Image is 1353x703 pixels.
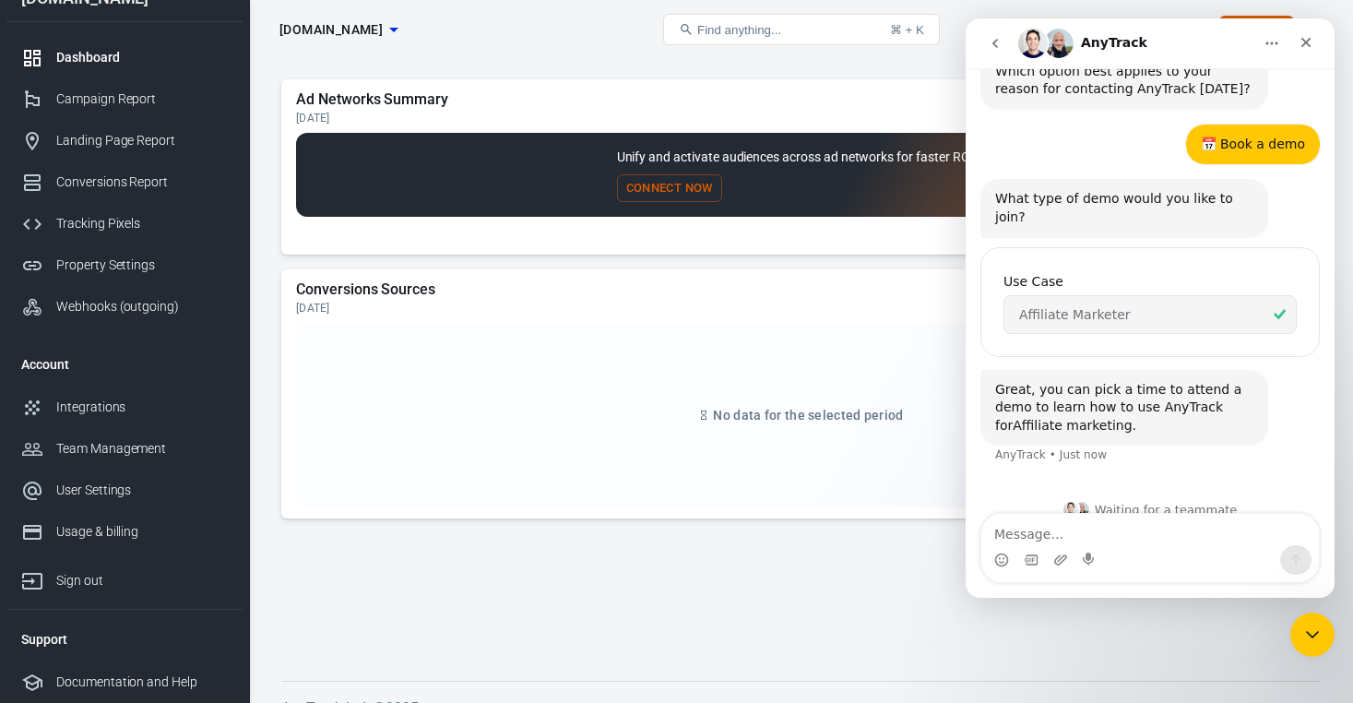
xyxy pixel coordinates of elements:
div: Tracking Pixels [56,214,228,233]
h5: Ad Networks Summary [296,90,1306,109]
div: Integrations [56,398,228,417]
a: Landing Page Report [6,120,243,161]
div: Dashboard [56,48,228,67]
div: Usage & billing [56,522,228,542]
div: Landing Page Report [56,131,228,150]
p: Unify and activate audiences across ad networks for faster ROAS [617,148,986,167]
a: User Settings [6,470,243,511]
button: [DOMAIN_NAME] [272,13,405,47]
div: Property Settings [56,256,228,275]
a: Usage & billing [6,511,243,553]
div: User Settings [56,481,228,500]
a: Campaign Report [6,78,243,120]
div: Documentation and Help [56,673,228,692]
div: ⌘ + K [890,23,924,37]
div: Campaign Report [56,89,228,109]
li: Support [6,617,243,661]
div: [DATE] [296,301,1306,316]
li: Account [6,342,243,387]
a: Integrations [6,387,243,428]
div: Team Management [56,439,228,459]
a: Sign out [1294,7,1338,52]
div: [DATE] [296,111,1306,125]
h5: Conversions Sources [296,280,1306,299]
button: Connect Now [617,174,722,203]
a: Team Management [6,428,243,470]
a: Webhooks (outgoing) [6,286,243,328]
div: Sign out [56,571,228,590]
span: Find anything... [697,23,781,37]
a: Conversions Report [6,161,243,203]
button: Upgrade [1219,16,1294,44]
div: Conversions Report [56,173,228,192]
button: Find anything...⌘ + K [663,14,940,45]
a: Dashboard [6,37,243,78]
a: Sign out [6,553,243,602]
div: Webhooks (outgoing) [56,297,228,316]
a: Property Settings [6,244,243,286]
span: dealsmocktail.com [279,18,383,42]
span: No data for the selected period [713,408,903,423]
iframe: Intercom live chat [966,18,1335,598]
a: Tracking Pixels [6,203,243,244]
iframe: Intercom live chat [1290,613,1335,657]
